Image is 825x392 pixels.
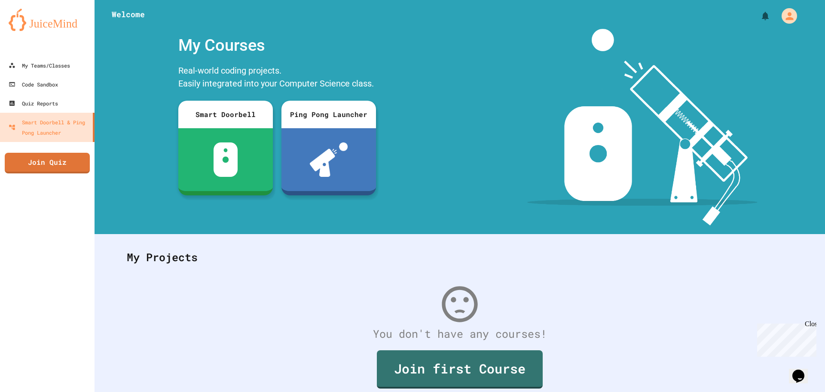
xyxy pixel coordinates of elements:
[310,142,348,177] img: ppl-with-ball.png
[9,98,58,108] div: Quiz Reports
[174,62,380,94] div: Real-world coding projects. Easily integrated into your Computer Science class.
[744,9,773,23] div: My Notifications
[773,6,799,26] div: My Account
[9,60,70,71] div: My Teams/Classes
[9,79,58,90] div: Code Sandbox
[178,101,273,128] div: Smart Doorbell
[754,320,816,357] iframe: chat widget
[214,142,238,177] img: sdb-white.svg
[9,9,86,31] img: logo-orange.svg
[3,3,59,55] div: Chat with us now!Close
[5,153,90,173] a: Join Quiz
[174,29,380,62] div: My Courses
[118,326,801,342] div: You don't have any courses!
[118,241,801,274] div: My Projects
[377,350,543,389] a: Join first Course
[281,101,376,128] div: Ping Pong Launcher
[9,117,89,138] div: Smart Doorbell & Ping Pong Launcher
[789,358,816,383] iframe: chat widget
[527,29,758,225] img: banner-image-my-projects.png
